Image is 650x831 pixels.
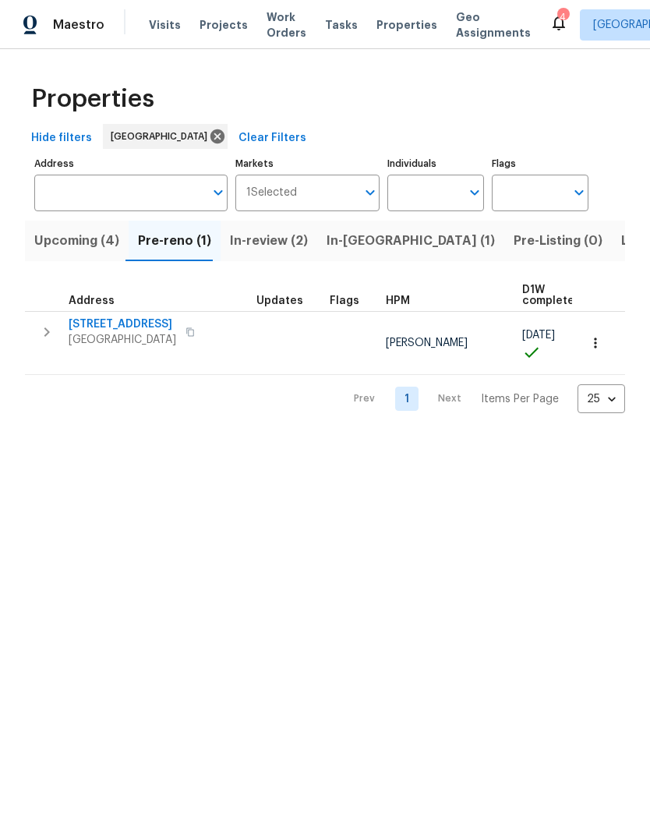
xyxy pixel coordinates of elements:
p: Items Per Page [481,391,559,407]
span: Updates [256,295,303,306]
div: 25 [578,379,625,419]
span: Maestro [53,17,104,33]
span: Visits [149,17,181,33]
span: [DATE] [522,330,555,341]
span: [GEOGRAPHIC_DATA] [111,129,214,144]
button: Open [359,182,381,203]
span: Clear Filters [238,129,306,148]
span: Work Orders [267,9,306,41]
nav: Pagination Navigation [339,384,625,413]
label: Address [34,159,228,168]
label: Flags [492,159,588,168]
span: [STREET_ADDRESS] [69,316,176,332]
button: Hide filters [25,124,98,153]
button: Open [568,182,590,203]
span: HPM [386,295,410,306]
a: Goto page 1 [395,387,419,411]
button: Open [207,182,229,203]
span: Pre-Listing (0) [514,230,602,252]
label: Individuals [387,159,484,168]
div: 4 [557,9,568,25]
span: In-[GEOGRAPHIC_DATA] (1) [327,230,495,252]
button: Open [464,182,486,203]
span: Flags [330,295,359,306]
span: Hide filters [31,129,92,148]
div: [GEOGRAPHIC_DATA] [103,124,228,149]
label: Markets [235,159,380,168]
span: 1 Selected [246,186,297,200]
span: Address [69,295,115,306]
span: D1W complete [522,285,574,306]
span: Projects [200,17,248,33]
span: Geo Assignments [456,9,531,41]
span: Tasks [325,19,358,30]
span: In-review (2) [230,230,308,252]
span: Properties [31,91,154,107]
button: Clear Filters [232,124,313,153]
span: [PERSON_NAME] [386,338,468,348]
span: Properties [376,17,437,33]
span: Upcoming (4) [34,230,119,252]
span: Pre-reno (1) [138,230,211,252]
span: [GEOGRAPHIC_DATA] [69,332,176,348]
